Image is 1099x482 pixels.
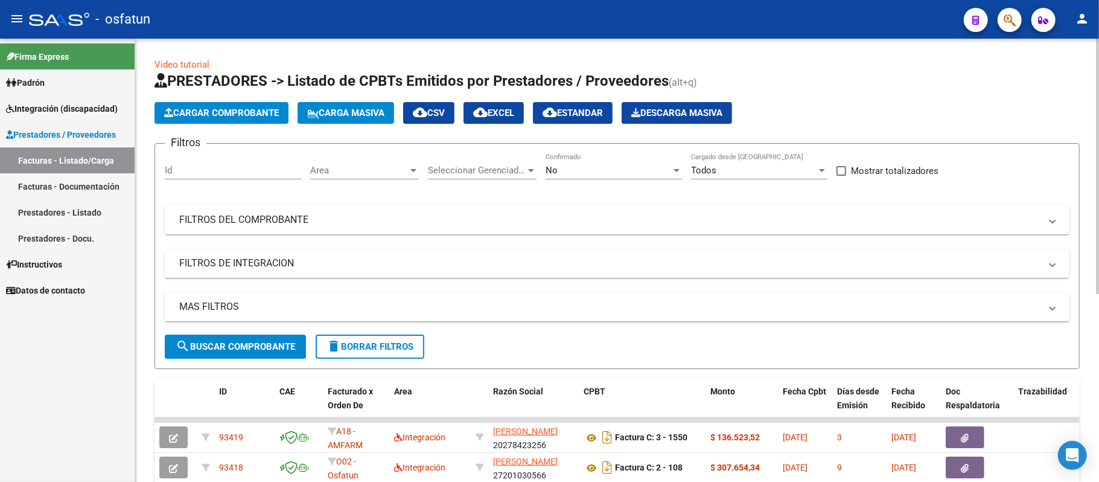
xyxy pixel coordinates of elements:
span: [PERSON_NAME] [493,457,558,466]
strong: Factura C: 3 - 1550 [615,433,687,443]
span: [DATE] [783,463,808,472]
span: 3 [837,432,842,442]
datatable-header-cell: Razón Social [488,379,579,432]
mat-expansion-panel-header: FILTROS DEL COMPROBANTE [165,205,1069,234]
mat-panel-title: FILTROS DE INTEGRACION [179,257,1040,270]
button: CSV [403,102,454,124]
button: Descarga Masiva [622,102,732,124]
a: Video tutorial [154,59,209,70]
app-download-masive: Descarga masiva de comprobantes (adjuntos) [622,102,732,124]
span: 93419 [219,432,243,442]
span: Razón Social [493,387,543,396]
button: Borrar Filtros [316,335,424,359]
span: Integración [394,463,445,472]
div: Open Intercom Messenger [1058,441,1087,470]
span: Datos de contacto [6,284,85,297]
span: Doc Respaldatoria [946,387,1000,410]
datatable-header-cell: Fecha Cpbt [778,379,832,432]
span: Mostrar totalizadores [851,164,938,178]
h3: Filtros [165,134,206,151]
span: Prestadores / Proveedores [6,128,116,141]
span: Area [394,387,412,396]
mat-panel-title: MAS FILTROS [179,300,1040,313]
span: Seleccionar Gerenciador [428,165,526,176]
span: ID [219,387,227,396]
span: Buscar Comprobante [176,341,295,352]
mat-icon: cloud_download [413,105,427,120]
mat-icon: cloud_download [473,105,488,120]
span: CAE [279,387,295,396]
span: [DATE] [783,432,808,442]
button: EXCEL [463,102,524,124]
span: PRESTADORES -> Listado de CPBTs Emitidos por Prestadores / Proveedores [154,72,669,89]
button: Estandar [533,102,613,124]
datatable-header-cell: CPBT [579,379,706,432]
datatable-header-cell: Doc Respaldatoria [941,379,1013,432]
span: A18 - AMFARM [328,426,363,450]
button: Cargar Comprobante [154,102,288,124]
span: Firma Express [6,50,69,63]
datatable-header-cell: CAE [275,379,323,432]
span: Fecha Recibido [891,387,925,410]
span: Carga Masiva [307,108,384,118]
span: CSV [413,108,445,118]
i: Descargar documento [599,428,615,447]
button: Buscar Comprobante [165,335,306,359]
span: - osfatun [95,6,150,33]
span: EXCEL [473,108,514,118]
mat-icon: person [1075,11,1089,26]
span: Días desde Emisión [837,387,879,410]
button: Carga Masiva [298,102,394,124]
span: [DATE] [891,463,916,472]
mat-icon: delete [327,339,341,353]
span: Todos [691,165,716,176]
mat-expansion-panel-header: MAS FILTROS [165,292,1069,321]
mat-icon: menu [10,11,24,26]
datatable-header-cell: ID [214,379,275,432]
span: [DATE] [891,432,916,442]
span: Fecha Cpbt [783,387,826,396]
span: 9 [837,463,842,472]
span: Area [310,165,408,176]
span: Borrar Filtros [327,341,413,352]
span: Integración [394,432,445,442]
datatable-header-cell: Días desde Emisión [832,379,887,432]
div: 20278423256 [493,425,574,450]
span: (alt+q) [669,77,697,88]
span: Integración (discapacidad) [6,102,118,115]
datatable-header-cell: Monto [706,379,778,432]
span: No [546,165,558,176]
datatable-header-cell: Facturado x Orden De [323,379,389,432]
datatable-header-cell: Area [389,379,471,432]
span: CPBT [584,387,605,396]
mat-icon: cloud_download [543,105,557,120]
span: 93418 [219,463,243,472]
mat-icon: search [176,339,190,353]
mat-panel-title: FILTROS DEL COMPROBANTE [179,213,1040,227]
div: 27201030566 [493,455,574,480]
span: Monto [710,387,735,396]
span: Facturado x Orden De [328,387,373,410]
span: Descarga Masiva [631,108,722,118]
span: Cargar Comprobante [164,108,279,118]
span: Estandar [543,108,603,118]
span: Padrón [6,76,45,89]
i: Descargar documento [599,458,615,477]
span: Trazabilidad [1018,387,1067,396]
span: [PERSON_NAME] [493,426,558,436]
mat-expansion-panel-header: FILTROS DE INTEGRACION [165,249,1069,278]
span: Instructivos [6,258,62,271]
strong: $ 307.654,34 [710,463,760,472]
strong: $ 136.523,52 [710,432,760,442]
datatable-header-cell: Trazabilidad [1013,379,1086,432]
strong: Factura C: 2 - 108 [615,463,683,473]
datatable-header-cell: Fecha Recibido [887,379,941,432]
